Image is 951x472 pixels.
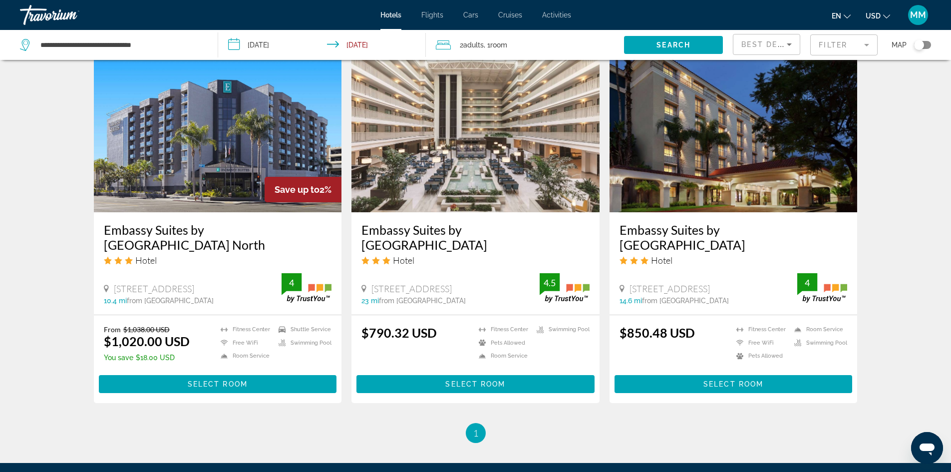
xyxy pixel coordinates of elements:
[275,184,319,195] span: Save up to
[445,380,505,388] span: Select Room
[731,352,789,361] li: Pets Allowed
[393,255,414,266] span: Hotel
[104,334,190,349] ins: $1,020.00 USD
[797,273,847,303] img: trustyou-badge.svg
[797,277,817,289] div: 4
[356,378,595,389] a: Select Room
[379,297,466,305] span: from [GEOGRAPHIC_DATA]
[620,222,848,252] a: Embassy Suites by [GEOGRAPHIC_DATA]
[484,38,507,52] span: , 1
[104,297,127,305] span: 10.4 mi
[610,52,858,212] img: Hotel image
[907,40,931,49] button: Toggle map
[94,52,342,212] img: Hotel image
[651,255,672,266] span: Hotel
[460,38,484,52] span: 2
[104,325,121,334] span: From
[282,277,302,289] div: 4
[789,339,847,347] li: Swimming Pool
[490,41,507,49] span: Room
[911,432,943,464] iframe: Button to launch messaging window
[356,375,595,393] button: Select Room
[463,41,484,49] span: Adults
[265,177,341,202] div: 2%
[866,12,881,20] span: USD
[615,375,853,393] button: Select Room
[741,40,793,48] span: Best Deals
[104,354,133,362] span: You save
[532,325,590,334] li: Swimming Pool
[104,222,332,252] a: Embassy Suites by [GEOGRAPHIC_DATA] North
[188,380,248,388] span: Select Room
[741,38,792,50] mat-select: Sort by
[498,11,522,19] a: Cruises
[473,428,478,439] span: 1
[104,255,332,266] div: 3 star Hotel
[218,30,426,60] button: Check-in date: Oct 1, 2025 Check-out date: Oct 5, 2025
[540,277,560,289] div: 4.5
[866,8,890,23] button: Change currency
[426,30,624,60] button: Travelers: 2 adults, 0 children
[630,283,710,294] span: [STREET_ADDRESS]
[351,52,600,212] img: Hotel image
[380,11,401,19] a: Hotels
[361,325,437,340] ins: $790.32 USD
[703,380,763,388] span: Select Room
[216,352,274,361] li: Room Service
[421,11,443,19] a: Flights
[474,352,532,361] li: Room Service
[624,36,723,54] button: Search
[656,41,690,49] span: Search
[892,38,907,52] span: Map
[127,297,214,305] span: from [GEOGRAPHIC_DATA]
[540,273,590,303] img: trustyou-badge.svg
[474,339,532,347] li: Pets Allowed
[361,297,379,305] span: 23 mi
[99,378,337,389] a: Select Room
[274,325,331,334] li: Shuttle Service
[20,2,120,28] a: Travorium
[620,255,848,266] div: 3 star Hotel
[282,273,331,303] img: trustyou-badge.svg
[789,325,847,334] li: Room Service
[542,11,571,19] a: Activities
[104,354,190,362] p: $18.00 USD
[474,325,532,334] li: Fitness Center
[642,297,729,305] span: from [GEOGRAPHIC_DATA]
[123,325,170,334] del: $1,038.00 USD
[114,283,194,294] span: [STREET_ADDRESS]
[361,222,590,252] a: Embassy Suites by [GEOGRAPHIC_DATA]
[620,297,642,305] span: 14.6 mi
[615,378,853,389] a: Select Room
[810,34,878,56] button: Filter
[94,423,858,443] nav: Pagination
[371,283,452,294] span: [STREET_ADDRESS]
[135,255,157,266] span: Hotel
[274,339,331,347] li: Swimming Pool
[910,10,926,20] span: MM
[905,4,931,25] button: User Menu
[216,339,274,347] li: Free WiFi
[731,325,789,334] li: Fitness Center
[99,375,337,393] button: Select Room
[832,12,841,20] span: en
[361,255,590,266] div: 3 star Hotel
[832,8,851,23] button: Change language
[620,325,695,340] ins: $850.48 USD
[216,325,274,334] li: Fitness Center
[463,11,478,19] a: Cars
[731,339,789,347] li: Free WiFi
